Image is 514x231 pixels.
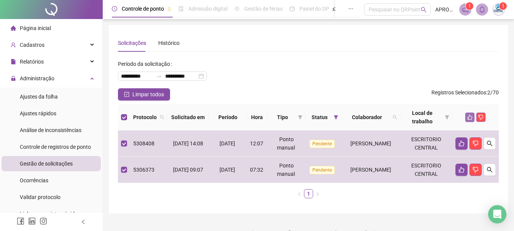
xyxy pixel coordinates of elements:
[309,140,335,148] span: Pendente
[350,140,391,147] span: [PERSON_NAME]
[188,6,228,12] span: Admissão digital
[462,6,469,13] span: notification
[332,112,340,123] span: filter
[421,7,426,13] span: search
[443,107,451,127] span: filter
[20,194,60,200] span: Validar protocolo
[173,167,203,173] span: [DATE] 09:07
[122,6,164,12] span: Controle de ponto
[20,94,58,100] span: Ajustes da folha
[40,217,47,225] span: instagram
[309,166,335,174] span: Pendente
[28,217,36,225] span: linkedin
[299,6,329,12] span: Painel do DP
[20,42,45,48] span: Cadastros
[81,219,86,225] span: left
[488,205,506,223] div: Open Intercom Messenger
[403,109,442,126] span: Local de trabalho
[295,189,304,198] button: left
[118,88,170,100] button: Limpar todos
[250,167,263,173] span: 07:32
[244,6,283,12] span: Gestão de férias
[296,112,304,123] span: filter
[220,167,235,173] span: [DATE]
[468,3,471,9] span: 1
[20,127,81,133] span: Análise de inconsistências
[167,104,209,131] th: Solicitado em
[493,4,504,15] img: 1169
[431,89,486,96] span: Registros Selecionados
[133,167,154,173] span: 5306373
[348,6,353,11] span: ellipsis
[20,211,78,217] span: Link para registro rápido
[297,192,302,196] span: left
[458,140,465,147] span: like
[20,25,51,31] span: Página inicial
[277,162,295,177] span: Ponto manual
[391,112,399,123] span: search
[160,115,164,119] span: search
[11,76,16,81] span: lock
[178,6,184,11] span: file-done
[20,59,44,65] span: Relatórios
[400,157,452,183] td: ESCRITORIO CENTRAL
[344,113,389,121] span: Colaborador
[132,90,164,99] span: Limpar todos
[20,144,91,150] span: Controle de registros de ponto
[250,140,263,147] span: 12:07
[393,115,397,119] span: search
[315,192,320,196] span: right
[458,167,465,173] span: like
[247,104,267,131] th: Hora
[290,6,295,11] span: dashboard
[112,6,117,11] span: clock-circle
[313,189,322,198] button: right
[467,115,473,120] span: like
[304,190,313,198] a: 1
[334,115,338,119] span: filter
[295,189,304,198] li: Página anterior
[20,161,73,167] span: Gestão de solicitações
[271,113,295,121] span: Tipo
[435,5,455,14] span: APROVAUTO
[20,177,48,183] span: Ocorrências
[220,140,235,147] span: [DATE]
[313,189,322,198] li: Próxima página
[309,113,331,121] span: Status
[11,59,16,64] span: file
[478,115,484,120] span: dislike
[156,73,162,79] span: to
[158,39,180,47] div: Histórico
[173,140,203,147] span: [DATE] 14:08
[487,140,493,147] span: search
[431,88,499,100] span: : 2 / 70
[499,2,507,10] sup: Atualize o seu contato no menu Meus Dados
[20,110,56,116] span: Ajustes rápidos
[124,92,129,97] span: check-square
[487,167,493,173] span: search
[502,3,504,9] span: 1
[156,73,162,79] span: swap-right
[133,113,157,121] span: Protocolo
[11,25,16,31] span: home
[332,7,337,11] span: pushpin
[234,6,240,11] span: sun
[11,42,16,48] span: user-add
[350,167,391,173] span: [PERSON_NAME]
[277,136,295,151] span: Ponto manual
[158,112,166,123] span: search
[400,131,452,157] td: ESCRITORIO CENTRAL
[304,189,313,198] li: 1
[298,115,302,119] span: filter
[20,75,54,81] span: Administração
[118,58,175,70] label: Período da solicitação
[17,217,24,225] span: facebook
[445,115,449,119] span: filter
[466,2,473,10] sup: 1
[473,167,479,173] span: dislike
[209,104,247,131] th: Período
[479,6,485,13] span: bell
[118,39,146,47] div: Solicitações
[133,140,154,147] span: 5308408
[167,7,172,11] span: pushpin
